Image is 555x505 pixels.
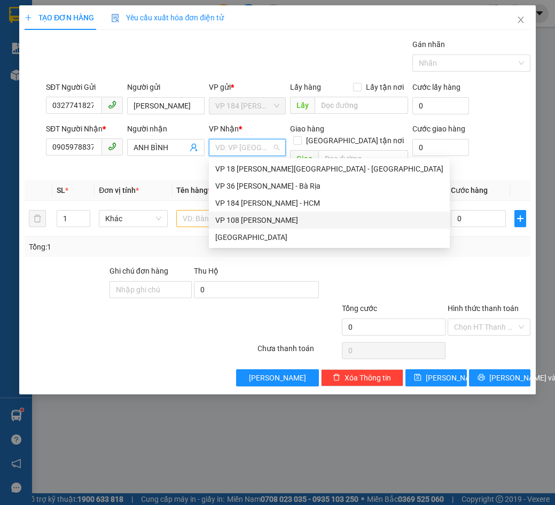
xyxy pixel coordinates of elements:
input: Dọc đường [318,150,408,167]
span: Giao hàng [290,125,324,133]
label: Cước lấy hàng [412,83,460,91]
span: [GEOGRAPHIC_DATA] tận nơi [302,135,408,146]
span: plus [25,14,32,21]
span: Nhận: [102,10,128,21]
span: Lấy tận nơi [362,81,408,93]
input: Cước lấy hàng [412,97,469,114]
div: Người nhận [127,123,204,135]
button: delete [29,210,46,227]
div: VP 18 Nguyễn Thái Bình - Quận 1 [209,160,450,177]
img: icon [111,14,120,22]
button: save[PERSON_NAME] [405,369,467,386]
span: Cước hàng [451,186,488,195]
span: delete [333,374,340,382]
span: VPBR [118,75,158,94]
button: deleteXóa Thông tin [321,369,403,386]
span: phone [108,100,116,109]
div: Tổng: 1 [29,241,215,253]
span: Tên hàng [176,186,211,195]
div: VP 36 [PERSON_NAME] - Bà Rịa [102,9,188,48]
span: Lấy [290,97,315,114]
span: Khác [105,211,161,227]
span: Tổng cước [342,304,377,313]
label: Ghi chú đơn hàng [110,267,168,275]
span: [PERSON_NAME] [426,372,483,384]
span: plus [515,214,526,223]
span: SL [57,186,65,195]
span: phone [108,142,116,151]
div: CHỊ TRÂM [102,48,188,60]
span: Đơn vị tính [99,186,139,195]
span: close [517,15,525,24]
button: plus [514,210,526,227]
span: [PERSON_NAME] [249,372,306,384]
div: 0773030707 [102,60,188,75]
div: [GEOGRAPHIC_DATA] [215,231,443,243]
div: Người gửi [127,81,204,93]
button: Close [506,5,536,35]
span: Giao [290,150,318,167]
div: VP 184 [PERSON_NAME] - HCM [9,9,95,48]
div: SĐT Người Nhận [46,123,123,135]
span: Xóa Thông tin [345,372,391,384]
span: Yêu cầu xuất hóa đơn điện tử [111,13,224,22]
div: VP 36 [PERSON_NAME] - Bà Rịa [215,180,443,192]
input: VD: Bàn, Ghế [176,210,245,227]
div: VP 108 Lê Hồng Phong - Vũng Tàu [209,212,450,229]
div: VP 108 [PERSON_NAME] [215,214,443,226]
div: VP gửi [209,81,286,93]
label: Gán nhãn [412,40,445,49]
button: printer[PERSON_NAME] và In [469,369,530,386]
div: VP 36 Lê Thành Duy - Bà Rịa [209,177,450,195]
span: VP 184 Nguyễn Văn Trỗi - HCM [215,98,279,114]
span: user-add [190,143,198,152]
span: VP Nhận [209,125,239,133]
div: VP 184 [PERSON_NAME] - HCM [215,197,443,209]
div: Chưa thanh toán [256,343,341,361]
input: Ghi chú đơn hàng [110,281,192,298]
span: Lấy hàng [290,83,321,91]
label: Cước giao hàng [412,125,465,133]
span: save [414,374,421,382]
button: [PERSON_NAME] [236,369,318,386]
span: Thu Hộ [194,267,218,275]
input: Dọc đường [315,97,408,114]
input: Cước giao hàng [412,139,469,156]
span: Gửi: [9,10,26,21]
div: Long hải [209,229,450,246]
div: VP 184 Nguyễn Văn Trỗi - HCM [209,195,450,212]
span: printer [478,374,485,382]
label: Hình thức thanh toán [448,304,519,313]
span: TẠO ĐƠN HÀNG [25,13,94,22]
div: SĐT Người Gửi [46,81,123,93]
div: VP 18 [PERSON_NAME][GEOGRAPHIC_DATA] - [GEOGRAPHIC_DATA] [215,163,443,175]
